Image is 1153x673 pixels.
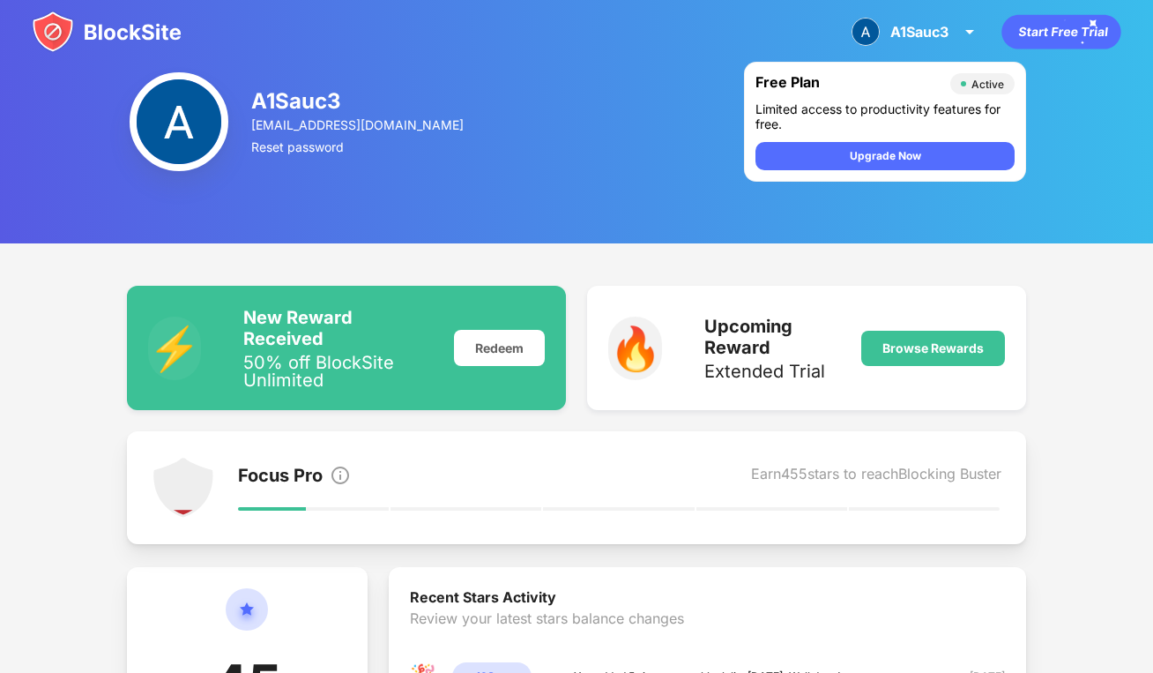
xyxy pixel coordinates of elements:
[890,23,948,41] div: A1Sauc3
[238,465,323,490] div: Focus Pro
[704,316,840,358] div: Upcoming Reward
[751,465,1001,490] div: Earn 455 stars to reach Blocking Buster
[330,465,351,486] img: info.svg
[852,18,880,46] img: ACg8ocLbIkNBc0Ep2cHY4hScrN7NRCC9dW6GfGbjdy6NDJRPK-Wds8U=s96-c
[251,88,466,114] div: A1Sauc3
[148,317,201,380] div: ⚡️
[971,78,1004,91] div: Active
[243,307,433,349] div: New Reward Received
[755,101,1015,131] div: Limited access to productivity features for free.
[608,317,662,380] div: 🔥
[755,73,941,94] div: Free Plan
[850,147,921,165] div: Upgrade Now
[410,588,1005,609] div: Recent Stars Activity
[226,588,268,652] img: circle-star.svg
[251,139,466,154] div: Reset password
[704,363,840,380] div: Extended Trial
[454,330,545,366] div: Redeem
[410,609,1005,662] div: Review your latest stars balance changes
[882,341,984,355] div: Browse Rewards
[251,117,466,132] div: [EMAIL_ADDRESS][DOMAIN_NAME]
[32,11,182,53] img: blocksite-icon.svg
[243,354,433,389] div: 50% off BlockSite Unlimited
[130,72,228,171] img: ACg8ocLbIkNBc0Ep2cHY4hScrN7NRCC9dW6GfGbjdy6NDJRPK-Wds8U=s96-c
[1001,14,1121,49] div: animation
[152,456,215,520] img: points-level-1.svg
